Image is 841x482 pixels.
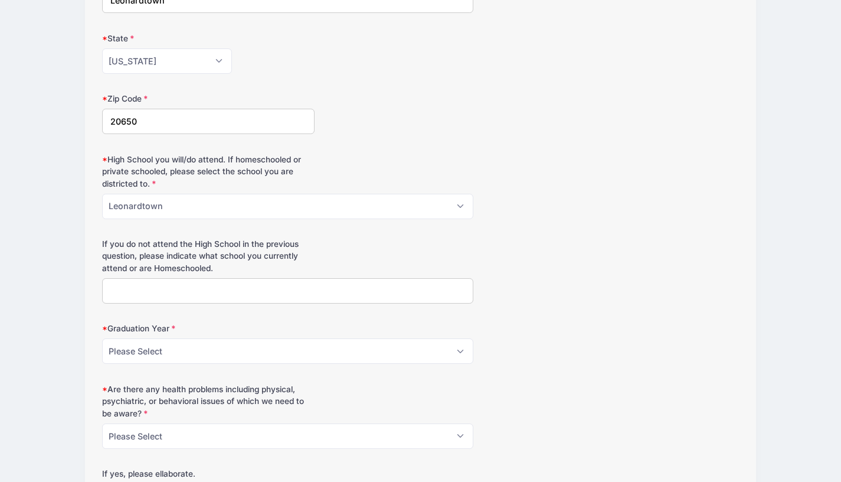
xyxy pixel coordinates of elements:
[102,109,315,134] input: xxxxx
[102,238,315,274] label: If you do not attend the High School in the previous question, please indicate what school you cu...
[102,32,315,44] label: State
[102,323,315,334] label: Graduation Year
[102,93,315,105] label: Zip Code
[102,468,315,480] label: If yes, please ellaborate.
[102,154,315,190] label: High School you will/do attend. If homeschooled or private schooled, please select the school you...
[102,383,315,419] label: Are there any health problems including physical, psychiatric, or behavioral issues of which we n...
